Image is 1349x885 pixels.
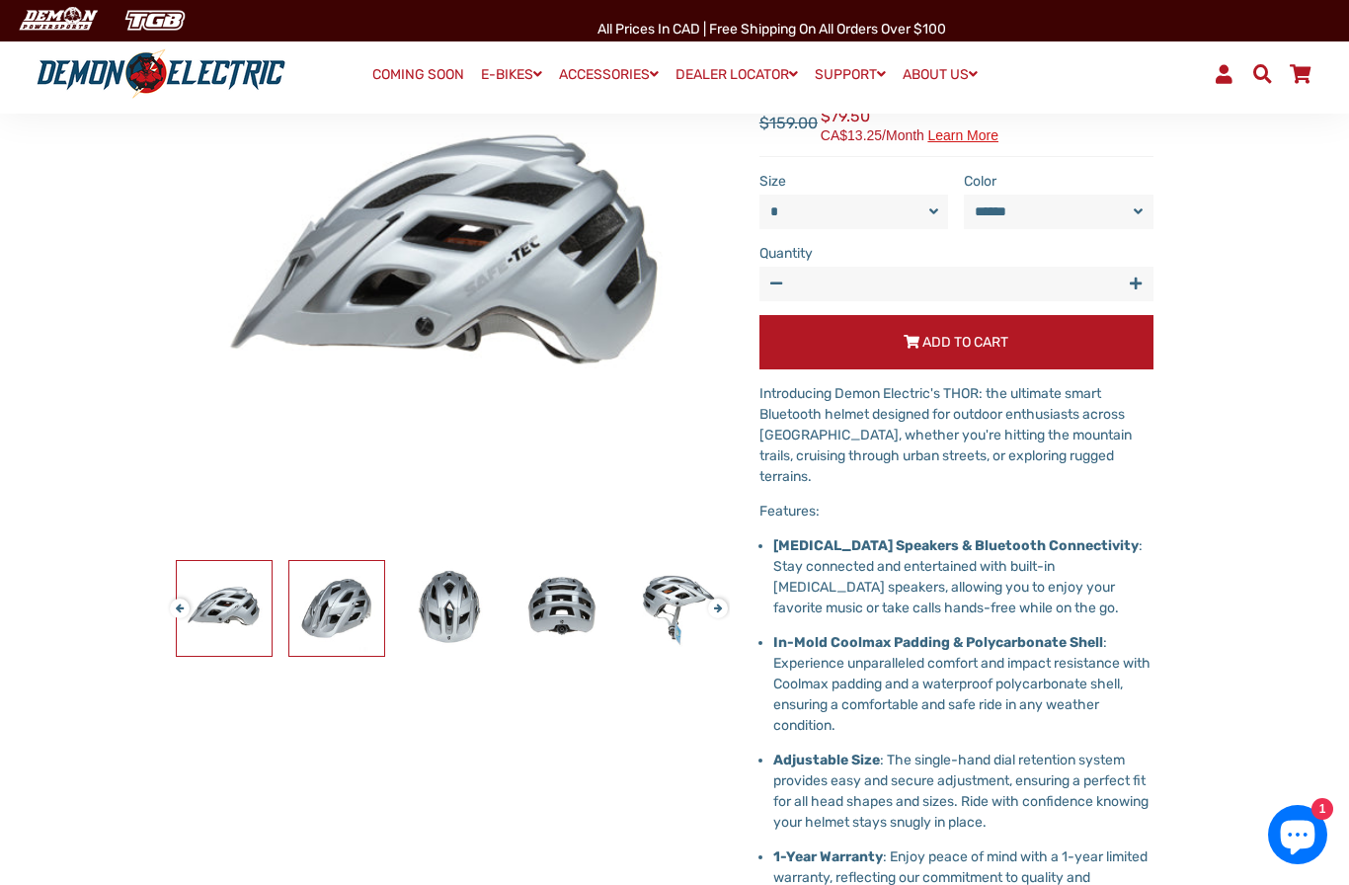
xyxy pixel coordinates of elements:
input: quantity [759,267,1153,301]
button: Reduce item quantity by one [759,267,794,301]
a: SUPPORT [808,60,893,89]
button: Add to Cart [759,315,1153,369]
strong: In-Mold Coolmax Padding & Polycarbonate Shell [773,634,1103,651]
button: Previous [170,589,182,611]
a: ABOUT US [896,60,985,89]
strong: 1-Year Warranty [773,848,883,865]
img: Safe-Tec THOR Smart Bicycle Helmet - Demon Electric [177,561,272,656]
strong: Adjustable Size [773,752,880,768]
img: Demon Electric [10,4,105,37]
a: E-BIKES [474,60,549,89]
label: Color [964,171,1153,192]
button: Increase item quantity by one [1119,267,1153,301]
a: DEALER LOCATOR [669,60,805,89]
a: ACCESSORIES [552,60,666,89]
img: Safe-Tec THOR Smart Bicycle Helmet - Demon Electric [515,561,609,656]
p: : Experience unparalleled comfort and impact resistance with Coolmax padding and a waterproof pol... [773,632,1153,736]
button: Next [708,589,720,611]
strong: [MEDICAL_DATA] Speakers & Bluetooth Connectivity [773,537,1139,554]
a: COMING SOON [365,61,471,89]
img: Safe-Tec THOR Smart Bicycle Helmet - Demon Electric [627,561,722,656]
p: Features: [759,501,1153,522]
span: All Prices in CAD | Free shipping on all orders over $100 [597,21,946,38]
inbox-online-store-chat: Shopify online store chat [1262,805,1333,869]
p: : The single-hand dial retention system provides easy and secure adjustment, ensuring a perfect f... [773,750,1153,833]
p: Introducing Demon Electric's THOR: the ultimate smart Bluetooth helmet designed for outdoor enthu... [759,383,1153,487]
span: $159.00 [759,112,818,135]
img: TGB Canada [115,4,196,37]
span: Add to Cart [922,334,1008,351]
label: Quantity [759,243,1153,264]
label: Size [759,171,949,192]
p: : Stay connected and entertained with built-in [MEDICAL_DATA] speakers, allowing you to enjoy you... [773,535,1153,618]
img: Safe-Tec THOR Smart Bicycle Helmet - Demon Electric [402,561,497,656]
img: Safe-Tec THOR Smart Bicycle Helmet - Demon Electric [289,561,384,656]
span: $79.50 [821,105,998,142]
img: Demon Electric logo [30,48,292,100]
